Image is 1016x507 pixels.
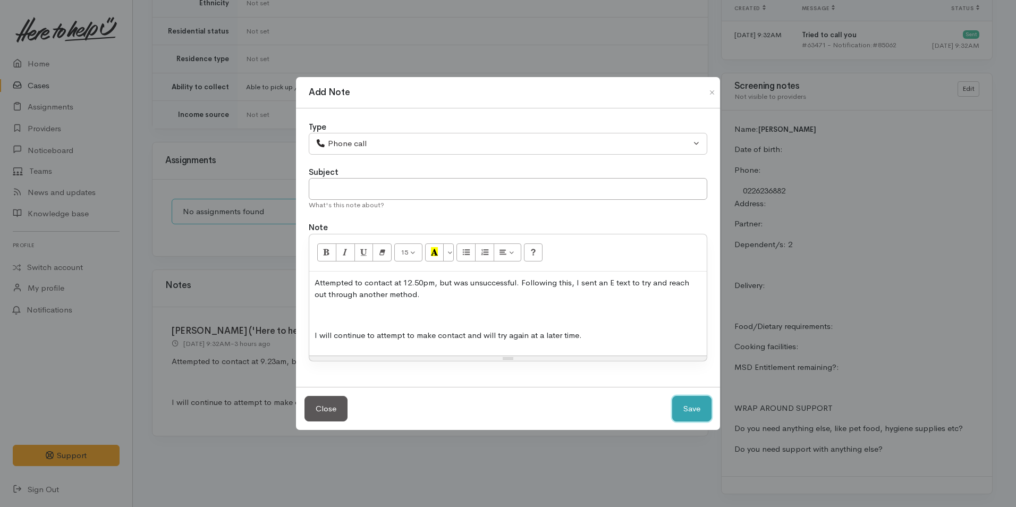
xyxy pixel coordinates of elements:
[309,86,350,99] h1: Add Note
[315,277,701,301] p: Attempted to contact at 12.50pm, but was unsuccessful. Following this, I sent an E text to try an...
[315,329,701,342] p: I will continue to attempt to make contact and will try again at a later time.
[672,396,712,422] button: Save
[309,356,707,361] div: Resize
[394,243,422,261] button: Font Size
[317,243,336,261] button: Bold (CTRL+B)
[309,222,328,234] label: Note
[354,243,374,261] button: Underline (CTRL+U)
[456,243,476,261] button: Unordered list (CTRL+SHIFT+NUM7)
[401,248,408,257] span: 15
[524,243,543,261] button: Help
[309,121,326,133] label: Type
[494,243,521,261] button: Paragraph
[336,243,355,261] button: Italic (CTRL+I)
[309,200,707,210] div: What's this note about?
[443,243,454,261] button: More Color
[309,166,338,179] label: Subject
[425,243,444,261] button: Recent Color
[372,243,392,261] button: Remove Font Style (CTRL+\)
[304,396,348,422] button: Close
[704,86,721,99] button: Close
[309,133,707,155] button: Phone call
[316,138,691,150] div: Phone call
[475,243,494,261] button: Ordered list (CTRL+SHIFT+NUM8)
